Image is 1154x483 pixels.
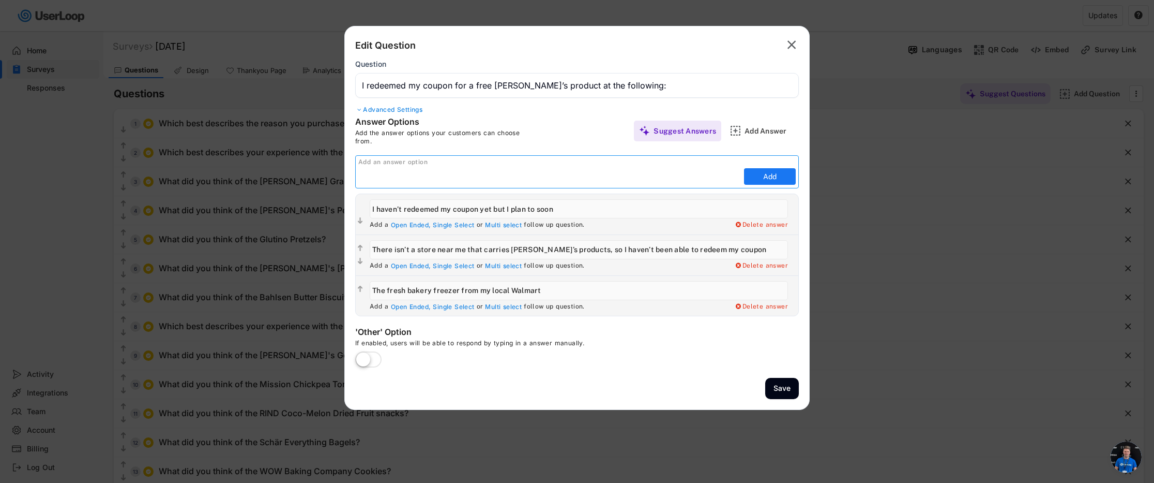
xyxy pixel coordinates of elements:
[356,284,365,295] button: 
[524,262,585,270] div: follow up question.
[524,303,585,311] div: follow up question.
[355,129,536,145] div: Add the answer options your customers can choose from.
[358,158,798,167] div: Add an answer option
[485,303,522,311] div: Multi select
[654,126,716,136] div: Suggest Answers
[370,281,788,300] input: The fresh bakery freezer from my local Walmart
[356,243,365,254] button: 
[370,303,388,311] div: Add a
[745,126,796,136] div: Add Answer
[356,216,365,226] button: 
[355,116,510,129] div: Answer Options
[355,106,799,114] div: Advanced Settings
[485,221,522,229] div: Multi select
[433,221,474,229] div: Single Select
[370,221,388,229] div: Add a
[1111,442,1142,473] a: Open chat
[784,37,799,53] button: 
[355,60,386,69] div: Question
[524,221,585,229] div: follow up question.
[734,221,788,229] div: Delete answer
[358,244,363,253] text: 
[391,221,431,229] div: Open Ended,
[391,262,431,270] div: Open Ended,
[355,73,799,98] input: Type your question here...
[639,125,650,136] img: MagicMajor%20%28Purple%29.svg
[355,327,562,339] div: 'Other' Option
[765,378,799,399] button: Save
[370,262,388,270] div: Add a
[356,256,365,267] button: 
[477,221,483,229] div: or
[355,39,416,52] div: Edit Question
[477,262,483,270] div: or
[734,303,788,311] div: Delete answer
[433,262,474,270] div: Single Select
[734,262,788,270] div: Delete answer
[744,168,796,185] button: Add
[730,125,741,136] img: AddMajor.svg
[358,216,363,225] text: 
[787,37,796,52] text: 
[391,303,431,311] div: Open Ended,
[485,262,522,270] div: Multi select
[477,303,483,311] div: or
[433,303,474,311] div: Single Select
[358,285,363,294] text: 
[358,257,363,266] text: 
[370,240,788,259] input: There isn’t a store near me that carries Antonina’s products, so I haven’t been able to redeem my...
[370,199,788,218] input: I haven’t redeemed my coupon yet but I plan to soon
[355,339,665,352] div: If enabled, users will be able to respond by typing in a answer manually.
